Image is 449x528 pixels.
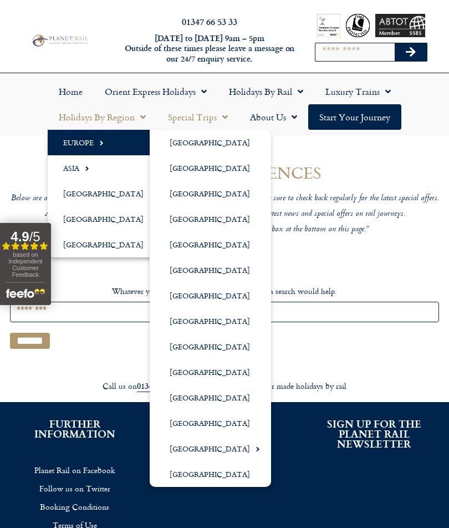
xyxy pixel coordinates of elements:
img: Planet Rail Train Holidays Logo [30,33,90,48]
a: [GEOGRAPHIC_DATA] [48,181,165,206]
a: [GEOGRAPHIC_DATA] [150,436,271,461]
p: Also – why not join our mailing list? Our email newsletter features the latest news and special o... [10,209,439,220]
a: [GEOGRAPHIC_DATA] [150,181,271,206]
a: [GEOGRAPHIC_DATA] [150,283,271,308]
a: Booking Conditions [17,497,133,516]
a: Follow us on Twitter [17,479,133,497]
button: Search [395,43,427,61]
a: [GEOGRAPHIC_DATA] [48,232,165,257]
a: [GEOGRAPHIC_DATA] [150,206,271,232]
a: Europe [48,130,165,155]
a: [GEOGRAPHIC_DATA] [150,359,271,385]
a: Special Trips [157,104,239,130]
a: Home [48,79,94,104]
ul: Europe [150,130,271,487]
a: Asia [48,155,165,181]
a: [GEOGRAPHIC_DATA] [150,232,271,257]
a: [GEOGRAPHIC_DATA] [150,334,271,359]
a: Orient Express Holidays [94,79,218,104]
h2: SIGN UP FOR THE PLANET RAIL NEWSLETTER [316,419,432,449]
a: [GEOGRAPHIC_DATA] [150,385,271,410]
h1: Special Experiences [10,157,439,183]
h2: FURTHER INFORMATION [17,419,133,439]
a: [GEOGRAPHIC_DATA] [150,461,271,487]
a: [GEOGRAPHIC_DATA] [150,155,271,181]
a: 01347 66 53 33 [182,15,237,28]
a: Start your Journey [308,104,401,130]
p: Below are a selection of great deals we currently have to offer on our rail holidays. Be sure to ... [10,194,439,204]
a: [GEOGRAPHIC_DATA] [48,206,165,232]
a: [GEOGRAPHIC_DATA] [150,308,271,334]
a: Holidays by Region [48,104,157,130]
a: [GEOGRAPHIC_DATA] [150,257,271,283]
a: About Us [239,104,308,130]
h6: [DATE] to [DATE] 9am – 5pm Outside of these times please leave a message on our 24/7 enquiry serv... [123,33,297,64]
a: Holidays by Rail [218,79,314,104]
a: [GEOGRAPHIC_DATA] [150,130,271,155]
a: Planet Rail on Facebook [17,461,133,479]
nav: Menu [6,79,443,130]
a: Luxury Trains [314,79,402,104]
div: Call us on to enquire about our tailor made holidays by rail [6,381,443,392]
a: [GEOGRAPHIC_DATA] [150,410,271,436]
